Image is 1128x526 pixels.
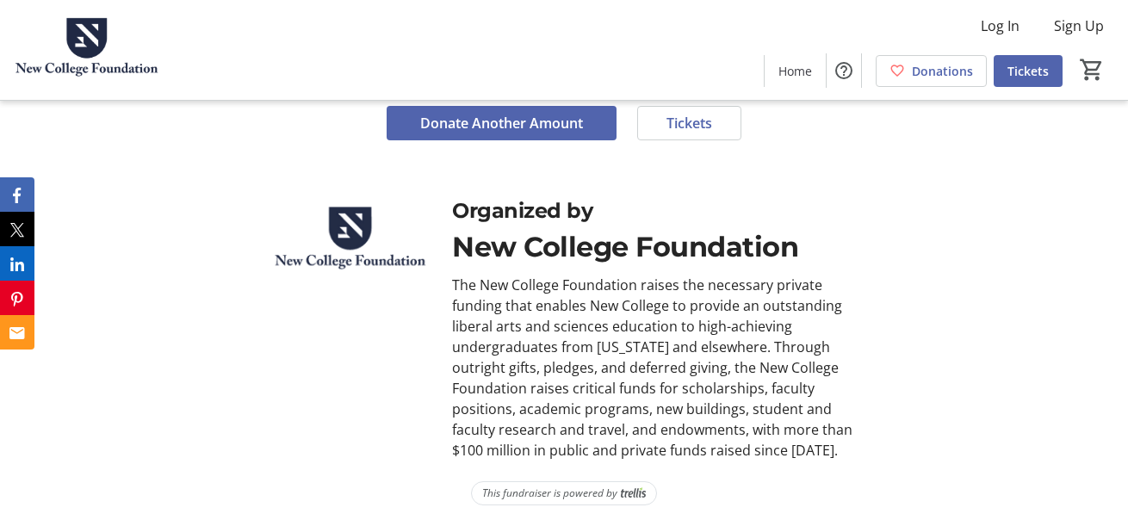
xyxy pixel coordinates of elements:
[1007,62,1049,80] span: Tickets
[621,487,646,499] img: Trellis Logo
[967,12,1033,40] button: Log In
[765,55,826,87] a: Home
[876,55,987,87] a: Donations
[1076,54,1107,85] button: Cart
[1054,15,1104,36] span: Sign Up
[482,486,617,501] span: This fundraiser is powered by
[778,62,812,80] span: Home
[637,106,742,140] button: Tickets
[827,53,861,88] button: Help
[994,55,1063,87] a: Tickets
[387,106,617,140] button: Donate Another Amount
[452,226,858,268] div: New College Foundation
[1040,12,1118,40] button: Sign Up
[10,7,164,93] img: New College Foundation's Logo
[452,275,858,461] div: The New College Foundation raises the necessary private funding that enables New College to provi...
[666,113,712,133] span: Tickets
[981,15,1020,36] span: Log In
[912,62,973,80] span: Donations
[270,195,431,287] img: New College Foundation logo
[452,195,858,226] div: Organized by
[420,113,583,133] span: Donate Another Amount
